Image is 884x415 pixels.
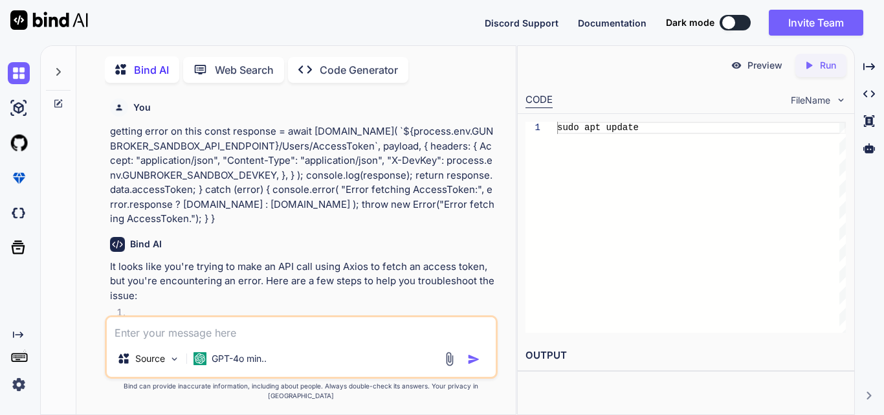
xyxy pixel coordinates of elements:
img: ai-studio [8,97,30,119]
img: Pick Models [169,353,180,365]
div: 1 [525,122,540,134]
span: FileName [791,94,830,107]
img: GPT-4o mini [193,352,206,365]
span: Discord Support [485,17,558,28]
span: Dark mode [666,16,714,29]
img: attachment [442,352,457,366]
p: Run [820,59,836,72]
p: Source [135,352,165,365]
img: chevron down [835,95,846,106]
p: GPT-4o min.. [212,352,267,365]
span: sudo apt update [557,122,639,133]
img: darkCloudIdeIcon [8,202,30,224]
p: Bind AI [134,62,169,78]
img: Bind AI [10,10,88,30]
div: CODE [525,93,553,108]
button: Invite Team [769,10,863,36]
p: Web Search [215,62,274,78]
button: Documentation [578,16,646,30]
img: chat [8,62,30,84]
img: preview [731,60,742,71]
span: Documentation [578,17,646,28]
p: Preview [747,59,782,72]
img: icon [467,353,480,366]
img: githubLight [8,132,30,154]
p: It looks like you're trying to make an API call using Axios to fetch an access token, but you're ... [110,260,495,304]
button: Discord Support [485,16,558,30]
p: getting error on this const response = await [DOMAIN_NAME]( `${process.env.GUNBROKER_SANDBOX_API_... [110,124,495,227]
h6: Bind AI [130,238,162,251]
img: premium [8,167,30,189]
p: Bind can provide inaccurate information, including about people. Always double-check its answers.... [105,381,498,401]
h6: You [133,101,151,114]
p: Code Generator [320,62,398,78]
h2: OUTPUT [518,341,854,371]
img: settings [8,374,30,396]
